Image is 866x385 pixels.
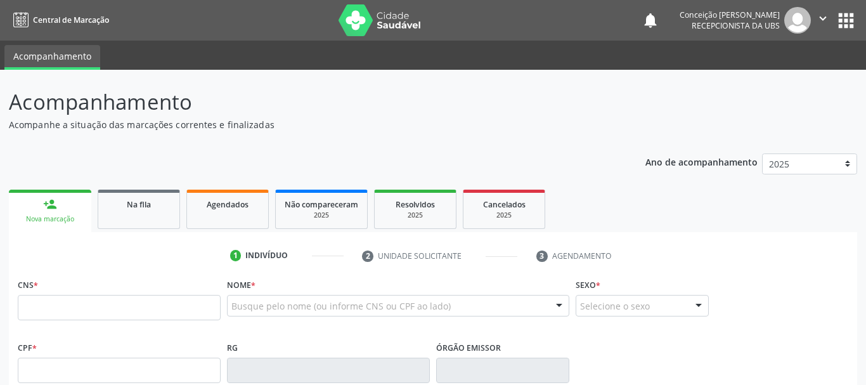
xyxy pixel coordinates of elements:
span: Na fila [127,199,151,210]
i:  [816,11,830,25]
label: RG [227,338,238,358]
a: Central de Marcação [9,10,109,30]
span: Resolvidos [396,199,435,210]
label: Órgão emissor [436,338,501,358]
span: Selecione o sexo [580,299,650,313]
span: Agendados [207,199,249,210]
button:  [811,7,835,34]
label: Sexo [576,275,600,295]
span: Não compareceram [285,199,358,210]
div: Nova marcação [18,214,82,224]
img: img [784,7,811,34]
label: Nome [227,275,255,295]
span: Cancelados [483,199,526,210]
button: apps [835,10,857,32]
a: Acompanhamento [4,45,100,70]
div: 1 [230,250,242,261]
p: Acompanhe a situação das marcações correntes e finalizadas [9,118,603,131]
p: Ano de acompanhamento [645,153,758,169]
span: Busque pelo nome (ou informe CNS ou CPF ao lado) [231,299,451,313]
span: Recepcionista da UBS [692,20,780,31]
label: CNS [18,275,38,295]
div: 2025 [384,211,447,220]
p: Acompanhamento [9,86,603,118]
div: 2025 [285,211,358,220]
div: person_add [43,197,57,211]
span: Central de Marcação [33,15,109,25]
div: Indivíduo [245,250,288,261]
div: Conceição [PERSON_NAME] [680,10,780,20]
button: notifications [642,11,659,29]
div: 2025 [472,211,536,220]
